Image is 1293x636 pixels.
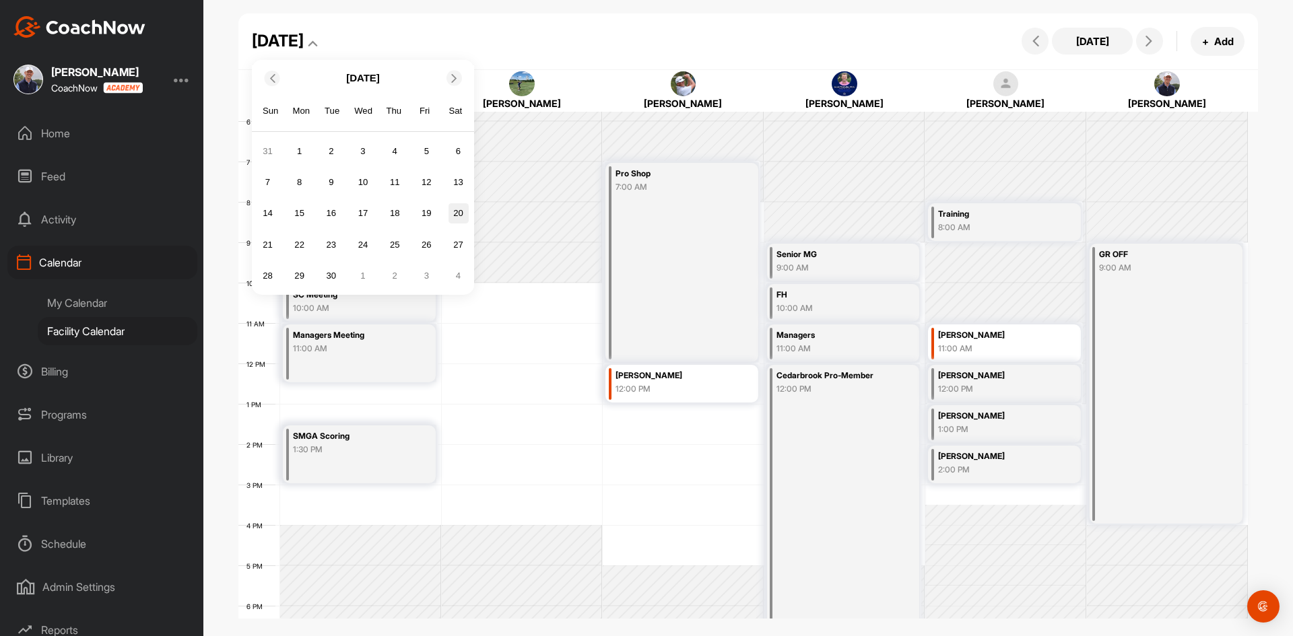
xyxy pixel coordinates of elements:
div: [PERSON_NAME] [939,96,1072,110]
div: Choose Wednesday, September 3rd, 2025 [353,141,373,162]
button: [DATE] [1052,28,1133,55]
div: 3 PM [238,481,276,489]
div: 1:30 PM [293,444,410,456]
div: Senior MG [776,247,894,262]
div: Thu [385,102,403,120]
div: 2 PM [238,441,276,449]
div: 10 AM [238,279,279,287]
div: [PERSON_NAME] [51,67,143,77]
div: Facility Calendar [38,317,197,345]
div: Sat [447,102,465,120]
div: 12:00 PM [616,383,733,395]
div: Open Intercom Messenger [1247,590,1280,623]
div: 11 AM [238,320,278,328]
div: 1 PM [238,400,275,409]
div: Choose Monday, September 15th, 2025 [290,203,310,223]
img: square_76d474b740ca28bdc38895401cb2d4cb.jpg [509,71,535,97]
div: [PERSON_NAME] [938,328,1055,343]
div: Choose Saturday, September 6th, 2025 [449,141,469,162]
div: Choose Wednesday, September 10th, 2025 [353,172,373,192]
div: Choose Friday, September 12th, 2025 [416,172,436,192]
div: [PERSON_NAME] [938,368,1055,384]
div: FH [776,287,894,303]
div: Choose Saturday, October 4th, 2025 [449,266,469,286]
div: Choose Wednesday, October 1st, 2025 [353,266,373,286]
div: Choose Friday, September 19th, 2025 [416,203,436,223]
div: Schedule [7,527,197,561]
div: 9:00 AM [1099,262,1216,274]
div: [PERSON_NAME] [1100,96,1233,110]
img: square_default-ef6cabf814de5a2bf16c804365e32c732080f9872bdf737d349900a9daf73cf9.png [993,71,1019,97]
div: 12 PM [238,360,279,368]
img: square_f0fd8699626d342409a23b1a51ec4760.jpg [671,71,696,97]
div: 8:00 AM [938,221,1055,234]
div: Choose Thursday, September 4th, 2025 [385,141,405,162]
div: Sun [262,102,279,120]
div: Choose Saturday, September 27th, 2025 [449,234,469,254]
div: Choose Tuesday, September 2nd, 2025 [321,141,341,162]
div: Choose Saturday, September 20th, 2025 [449,203,469,223]
div: Choose Sunday, September 28th, 2025 [257,266,277,286]
div: Feed [7,160,197,193]
div: [PERSON_NAME] [455,96,588,110]
div: Choose Sunday, August 31st, 2025 [257,141,277,162]
div: 11:00 AM [293,343,410,355]
div: 12:00 PM [938,383,1055,395]
div: Wed [354,102,372,120]
div: Choose Thursday, September 11th, 2025 [385,172,405,192]
div: Choose Sunday, September 21st, 2025 [257,234,277,254]
div: 2:00 PM [938,464,1055,476]
button: +Add [1191,27,1245,56]
div: [PERSON_NAME] [778,96,910,110]
div: 10:00 AM [293,302,410,314]
div: 5 PM [238,562,276,570]
div: 12:00 PM [776,383,894,395]
div: 6 AM [238,118,277,126]
div: Templates [7,484,197,518]
div: 1:00 PM [938,423,1055,435]
div: 6 PM [238,602,276,610]
div: Choose Tuesday, September 23rd, 2025 [321,234,341,254]
p: [DATE] [346,71,380,86]
div: [DATE] [252,29,304,53]
div: 8 AM [238,199,277,207]
img: square_c38149ace2d67fed064ce2ecdac316ab.jpg [13,65,43,94]
span: + [1202,34,1209,48]
div: Fri [416,102,434,120]
div: 11:00 AM [776,343,894,355]
div: Choose Friday, October 3rd, 2025 [416,266,436,286]
div: 9:00 AM [776,262,894,274]
img: CoachNow acadmey [103,82,143,94]
div: Library [7,441,197,474]
div: Managers [776,328,894,343]
div: Choose Thursday, October 2nd, 2025 [385,266,405,286]
div: 11:00 AM [938,343,1055,355]
div: Programs [7,398,197,431]
div: Choose Monday, September 8th, 2025 [290,172,310,192]
div: Mon [293,102,310,120]
div: Billing [7,355,197,388]
div: GR OFF [1099,247,1216,262]
div: Cedarbrook Pro-Member [776,368,894,384]
div: My Calendar [38,289,197,317]
div: 7:00 AM [616,181,733,193]
div: 9 AM [238,239,277,247]
div: [PERSON_NAME] [938,409,1055,424]
div: Choose Tuesday, September 16th, 2025 [321,203,341,223]
div: Activity [7,203,197,236]
div: 10:00 AM [776,302,894,314]
div: Choose Wednesday, September 17th, 2025 [353,203,373,223]
div: [PERSON_NAME] [616,368,733,384]
div: Choose Monday, September 1st, 2025 [290,141,310,162]
div: Choose Wednesday, September 24th, 2025 [353,234,373,254]
div: Training [938,207,1055,222]
div: Calendar [7,246,197,279]
div: Choose Thursday, September 18th, 2025 [385,203,405,223]
div: Choose Monday, September 22nd, 2025 [290,234,310,254]
div: Choose Monday, September 29th, 2025 [290,266,310,286]
img: square_c38149ace2d67fed064ce2ecdac316ab.jpg [1154,71,1180,97]
div: Choose Tuesday, September 9th, 2025 [321,172,341,192]
div: 4 PM [238,522,276,530]
div: Choose Sunday, September 7th, 2025 [257,172,277,192]
img: square_40516db2916e8261e2cdf582b2492737.jpg [832,71,857,97]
